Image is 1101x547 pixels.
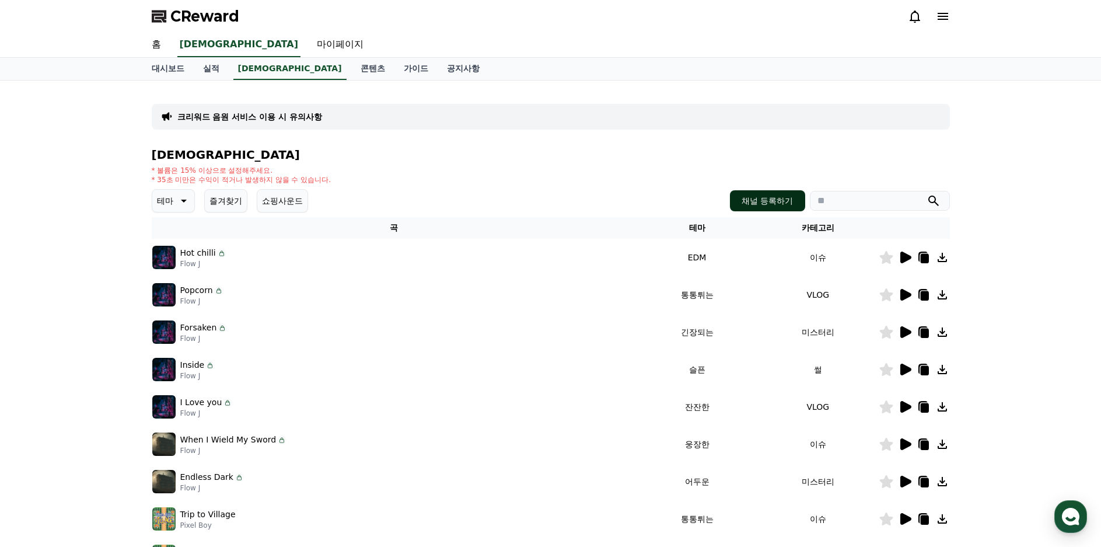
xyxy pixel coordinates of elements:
button: 쇼핑사운드 [257,189,308,212]
h4: [DEMOGRAPHIC_DATA] [152,148,950,161]
img: music [152,283,176,306]
img: music [152,320,176,344]
td: 슬픈 [637,351,757,388]
p: Inside [180,359,205,371]
a: 공지사항 [438,58,489,80]
td: 통통튀는 [637,500,757,538]
a: 콘텐츠 [351,58,394,80]
p: Forsaken [180,322,217,334]
p: Flow J [180,483,244,493]
p: Trip to Village [180,508,236,521]
a: 실적 [194,58,229,80]
span: 홈 [37,388,44,397]
td: 미스터리 [757,313,878,351]
img: music [152,395,176,419]
td: 미스터리 [757,463,878,500]
p: Hot chilli [180,247,216,259]
p: Flow J [180,371,215,381]
img: music [152,358,176,381]
p: Flow J [180,297,223,306]
th: 곡 [152,217,637,239]
p: Popcorn [180,284,213,297]
a: 대시보드 [142,58,194,80]
p: 테마 [157,193,173,209]
a: 홈 [142,33,170,57]
a: 대화 [77,370,151,399]
span: 대화 [107,388,121,398]
p: Flow J [180,334,228,343]
button: 즐겨찾기 [204,189,247,212]
td: 썰 [757,351,878,388]
td: 이슈 [757,239,878,276]
td: 웅장한 [637,426,757,463]
p: Flow J [180,446,287,455]
td: 긴장되는 [637,313,757,351]
th: 카테고리 [757,217,878,239]
img: music [152,470,176,493]
p: * 볼륨은 15% 이상으로 설정해주세요. [152,166,331,175]
img: music [152,507,176,531]
a: 설정 [151,370,224,399]
td: 어두운 [637,463,757,500]
td: VLOG [757,276,878,313]
button: 채널 등록하기 [730,190,805,211]
a: 홈 [4,370,77,399]
a: CReward [152,7,239,26]
p: Flow J [180,409,233,418]
p: Endless Dark [180,471,233,483]
td: 잔잔한 [637,388,757,426]
td: 이슈 [757,500,878,538]
a: 크리워드 음원 서비스 이용 시 유의사항 [177,111,322,123]
p: When I Wield My Sword [180,434,277,446]
button: 테마 [152,189,195,212]
a: 가이드 [394,58,438,80]
td: EDM [637,239,757,276]
a: [DEMOGRAPHIC_DATA] [177,33,300,57]
p: Pixel Boy [180,521,236,530]
img: music [152,433,176,456]
td: 이슈 [757,426,878,463]
td: VLOG [757,388,878,426]
td: 통통튀는 [637,276,757,313]
a: [DEMOGRAPHIC_DATA] [233,58,347,80]
a: 마이페이지 [307,33,373,57]
p: I Love you [180,396,222,409]
img: music [152,246,176,269]
span: 설정 [180,388,194,397]
p: * 35초 미만은 수익이 적거나 발생하지 않을 수 있습니다. [152,175,331,184]
th: 테마 [637,217,757,239]
span: CReward [170,7,239,26]
p: Flow J [180,259,226,269]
